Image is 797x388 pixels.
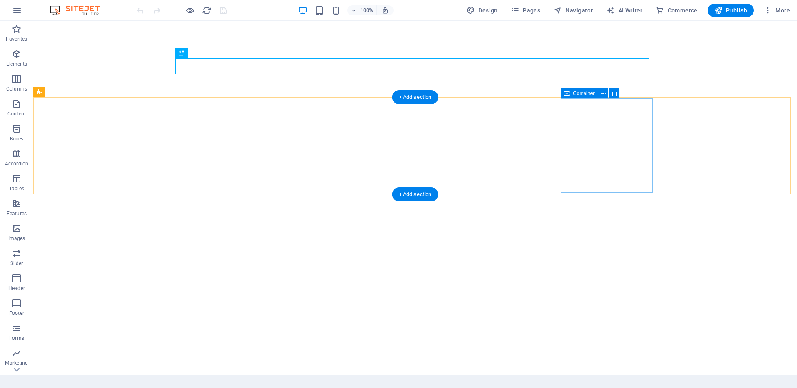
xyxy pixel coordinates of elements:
p: Slider [10,260,23,267]
p: Images [8,235,25,242]
div: Design (Ctrl+Alt+Y) [463,4,501,17]
button: AI Writer [603,4,646,17]
span: Design [467,6,498,15]
span: Commerce [656,6,698,15]
img: Editor Logo [48,5,110,15]
button: Pages [508,4,544,17]
i: Reload page [202,6,212,15]
button: More [760,4,793,17]
div: + Add section [392,187,438,201]
p: Header [8,285,25,292]
span: More [764,6,790,15]
span: Pages [511,6,540,15]
p: Elements [6,61,27,67]
p: Content [7,111,26,117]
button: Publish [708,4,754,17]
p: Features [7,210,27,217]
p: Forms [9,335,24,341]
span: Publish [714,6,747,15]
div: + Add section [392,90,438,104]
p: Marketing [5,360,28,366]
button: Design [463,4,501,17]
p: Footer [9,310,24,317]
i: On resize automatically adjust zoom level to fit chosen device. [381,7,389,14]
p: Favorites [6,36,27,42]
h6: 100% [360,5,373,15]
p: Boxes [10,135,24,142]
button: 100% [347,5,377,15]
button: Commerce [652,4,701,17]
button: Click here to leave preview mode and continue editing [185,5,195,15]
span: Navigator [553,6,593,15]
button: Navigator [550,4,596,17]
p: Columns [6,86,27,92]
p: Accordion [5,160,28,167]
button: reload [202,5,212,15]
p: Tables [9,185,24,192]
span: AI Writer [606,6,642,15]
span: Container [573,91,595,96]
